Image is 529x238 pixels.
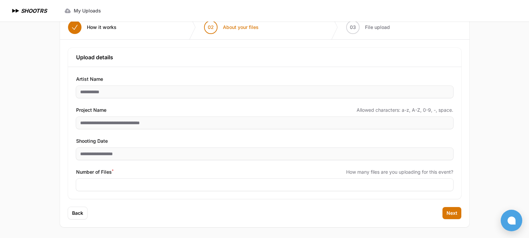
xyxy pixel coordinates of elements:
span: About your files [223,24,259,31]
span: My Uploads [74,7,101,14]
span: How it works [87,24,117,31]
span: Number of Files [76,168,113,176]
img: SHOOTRS [11,7,21,15]
span: 03 [350,24,356,31]
span: Back [72,210,83,216]
button: Next [442,207,461,219]
span: Project Name [76,106,106,114]
button: 03 File upload [338,15,398,39]
button: How it works [60,15,125,39]
span: 02 [208,24,214,31]
button: Back [68,207,87,219]
a: My Uploads [60,5,105,17]
h1: SHOOTRS [21,7,47,15]
h3: Upload details [76,53,453,61]
span: Next [447,210,457,216]
span: Allowed characters: a-z, A-Z, 0-9, -, space. [357,107,453,113]
button: Open chat window [501,210,522,231]
span: Shooting Date [76,137,108,145]
a: SHOOTRS SHOOTRS [11,7,47,15]
span: How many files are you uploading for this event? [346,169,453,175]
span: File upload [365,24,390,31]
button: 02 About your files [196,15,267,39]
span: Artist Name [76,75,103,83]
